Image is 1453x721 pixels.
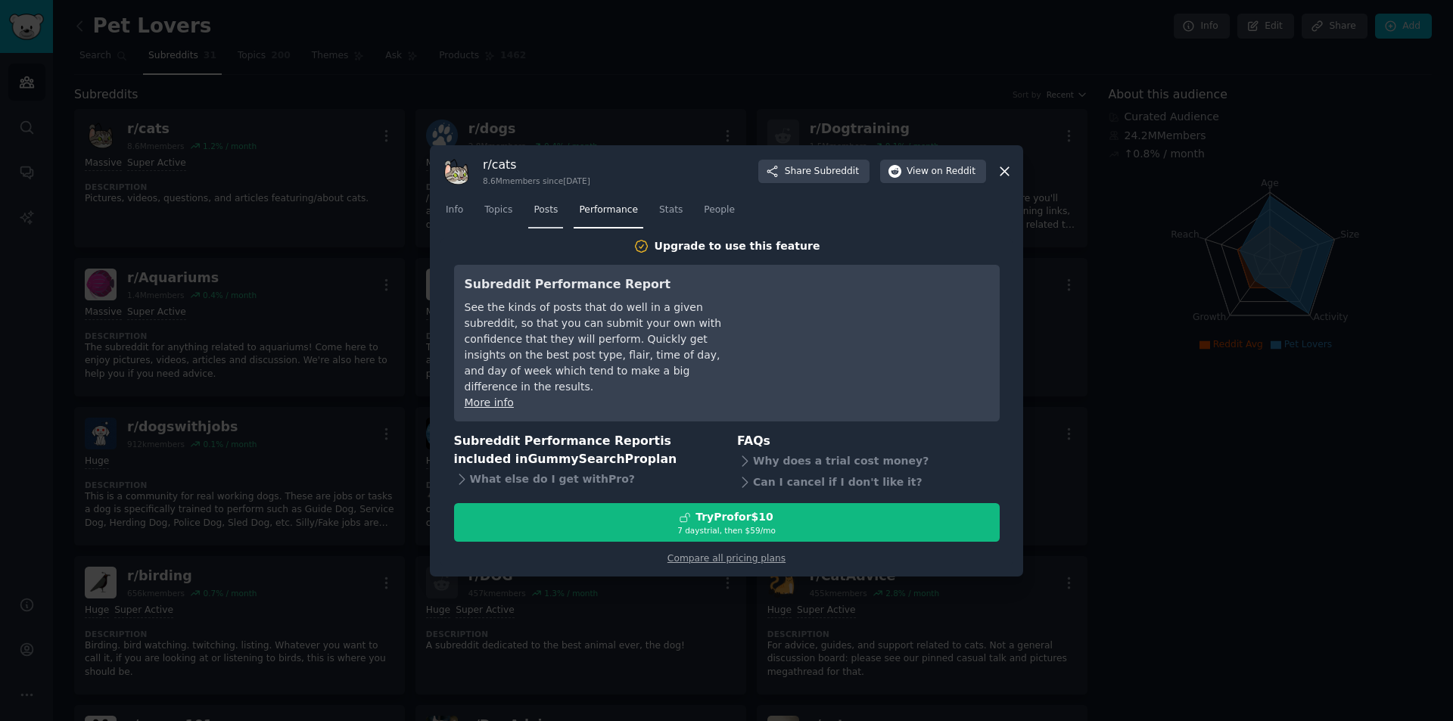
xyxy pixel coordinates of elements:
[667,553,786,564] a: Compare all pricing plans
[579,204,638,217] span: Performance
[465,275,741,294] h3: Subreddit Performance Report
[534,204,558,217] span: Posts
[659,204,683,217] span: Stats
[758,160,870,184] button: ShareSubreddit
[440,198,468,229] a: Info
[737,471,1000,493] div: Can I cancel if I don't like it?
[527,452,647,466] span: GummySearch Pro
[785,165,859,179] span: Share
[465,396,514,409] a: More info
[654,198,688,229] a: Stats
[483,176,590,186] div: 8.6M members since [DATE]
[484,204,512,217] span: Topics
[814,165,859,179] span: Subreddit
[880,160,986,184] button: Viewon Reddit
[440,156,472,188] img: cats
[528,198,563,229] a: Posts
[932,165,975,179] span: on Reddit
[455,525,999,536] div: 7 days trial, then $ 59 /mo
[446,204,463,217] span: Info
[737,450,1000,471] div: Why does a trial cost money?
[762,275,989,389] iframe: YouTube video player
[479,198,518,229] a: Topics
[907,165,975,179] span: View
[483,157,590,172] h3: r/ cats
[454,432,717,469] h3: Subreddit Performance Report is included in plan
[465,300,741,395] div: See the kinds of posts that do well in a given subreddit, so that you can submit your own with co...
[737,432,1000,451] h3: FAQs
[698,198,740,229] a: People
[454,469,717,490] div: What else do I get with Pro ?
[695,509,773,525] div: Try Pro for $10
[574,198,643,229] a: Performance
[655,238,820,254] div: Upgrade to use this feature
[454,503,1000,542] button: TryProfor$107 daystrial, then $59/mo
[704,204,735,217] span: People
